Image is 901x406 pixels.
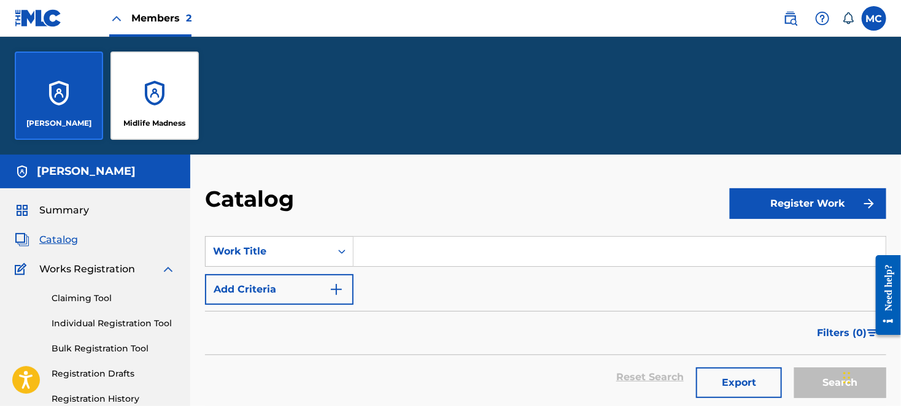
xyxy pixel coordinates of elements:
[15,52,103,140] a: Accounts[PERSON_NAME]
[52,342,176,355] a: Bulk Registration Tool
[15,232,78,247] a: CatalogCatalog
[862,6,886,31] div: User Menu
[867,245,901,344] iframe: Resource Center
[161,262,176,277] img: expand
[15,262,31,277] img: Works Registration
[15,203,89,218] a: SummarySummary
[52,317,176,330] a: Individual Registration Tool
[205,185,300,213] h2: Catalog
[329,282,344,297] img: 9d2ae6d4665cec9f34b9.svg
[186,12,191,24] span: 2
[52,393,176,405] a: Registration History
[39,203,89,218] span: Summary
[843,359,851,396] div: Drag
[213,244,323,259] div: Work Title
[810,6,835,31] div: Help
[110,52,199,140] a: AccountsMidlife Madness
[862,196,876,211] img: f7272a7cc735f4ea7f67.svg
[842,12,854,25] div: Notifications
[52,367,176,380] a: Registration Drafts
[26,118,91,129] p: Maria Colomy
[696,367,782,398] button: Export
[52,292,176,305] a: Claiming Tool
[840,347,901,406] iframe: Chat Widget
[124,118,186,129] p: Midlife Madness
[39,262,135,277] span: Works Registration
[131,11,191,25] span: Members
[783,11,798,26] img: search
[39,232,78,247] span: Catalog
[815,11,830,26] img: help
[109,11,124,26] img: Close
[15,232,29,247] img: Catalog
[15,203,29,218] img: Summary
[730,188,886,219] button: Register Work
[205,274,354,305] button: Add Criteria
[810,318,886,348] button: Filters (0)
[37,164,136,178] h5: Maria Colomy
[15,9,62,27] img: MLC Logo
[778,6,803,31] a: Public Search
[817,326,867,340] span: Filters ( 0 )
[15,164,29,179] img: Accounts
